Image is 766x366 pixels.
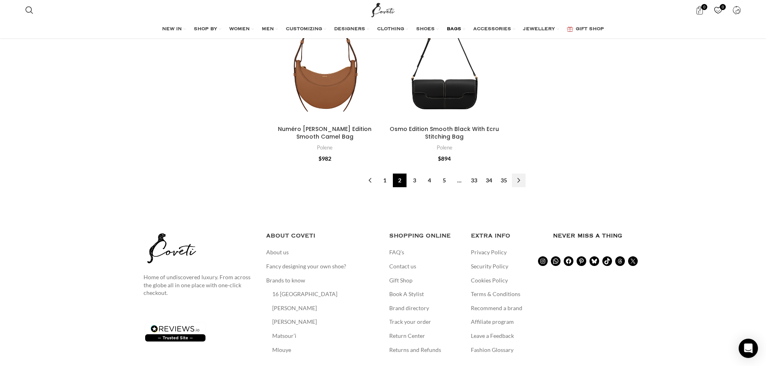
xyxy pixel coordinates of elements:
span: Page 2 [393,174,407,187]
span: CUSTOMIZING [286,26,322,33]
a: MEN [262,21,278,37]
a: Track your order [389,318,432,326]
span: BAGS [447,26,461,33]
a: 0 [710,2,726,18]
a: ACCESSORIES [473,21,515,37]
a: Gift Shop [389,276,413,284]
a: Page 33 [467,174,481,187]
a: Fancy designing your own shoe? [266,262,347,270]
a: Cookies Policy [471,276,509,284]
a: [PERSON_NAME] [272,318,318,326]
a: SHOES [416,21,439,37]
nav: Product Pagination [266,174,623,187]
div: Main navigation [21,21,745,37]
div: My Wishlist [710,2,726,18]
a: Polene [317,144,333,151]
img: coveti-black-logo_ueqiqk.png [144,231,200,265]
a: Recommend a brand [471,304,523,312]
a: Return Center [389,332,426,340]
a: Page 5 [437,174,451,187]
h5: ABOUT COVETI [266,231,377,240]
a: Brand directory [389,304,430,312]
span: MEN [262,26,274,33]
a: Affiliate program [471,318,515,326]
span: SHOES [416,26,435,33]
a: Leave a Feedback [471,332,515,340]
span: NEW IN [162,26,182,33]
a: Fashion Glossary [471,346,514,354]
bdi: 982 [318,155,331,162]
a: About us [266,249,290,257]
a: Numéro [PERSON_NAME] Edition Smooth Camel Bag [278,125,372,141]
a: [PERSON_NAME] [272,304,318,312]
a: Page 4 [423,174,436,187]
span: JEWELLERY [523,26,555,33]
a: Privacy Policy [471,249,507,257]
a: Returns and Refunds [389,346,442,354]
a: Site logo [370,6,396,13]
span: $ [438,155,441,162]
h5: EXTRA INFO [471,231,541,240]
h3: Never miss a thing [553,231,623,240]
bdi: 894 [438,155,451,162]
span: ACCESSORIES [473,26,511,33]
a: Page 34 [482,174,496,187]
a: Search [21,2,37,18]
span: 0 [701,4,707,10]
span: 0 [720,4,726,10]
div: Open Intercom Messenger [739,339,758,358]
h5: SHOPPING ONLINE [389,231,459,240]
span: WOMEN [229,26,250,33]
a: GIFT SHOP [567,21,604,37]
a: Page 35 [497,174,511,187]
a: JEWELLERY [523,21,559,37]
span: SHOP BY [194,26,217,33]
a: ← [363,174,377,187]
a: CLOTHING [377,21,408,37]
a: Mlouye [272,346,292,354]
a: BAGS [447,21,465,37]
span: DESIGNERS [334,26,365,33]
a: Matsour’i [272,332,297,340]
a: NEW IN [162,21,186,37]
a: Page 1 [378,174,392,187]
a: Brands to know [266,276,306,284]
a: Osmo Edition Smooth Black With Ecru Stitching Bag [390,125,499,141]
a: DESIGNERS [334,21,369,37]
a: WOMEN [229,21,254,37]
a: Contact us [389,262,417,270]
a: 0 [691,2,708,18]
span: CLOTHING [377,26,404,33]
img: reviews-trust-logo-2.png [144,321,207,343]
img: GiftBag [567,27,573,32]
a: Page 3 [408,174,421,187]
a: 16 [GEOGRAPHIC_DATA] [272,290,338,298]
p: Home of undiscovered luxury. From across the globe all in one place with one-click checkout. [144,273,255,297]
span: GIFT SHOP [576,26,604,33]
a: Terms & Conditions [471,290,521,298]
a: CUSTOMIZING [286,21,326,37]
a: Book A Stylist [389,290,425,298]
span: … [452,174,466,187]
span: $ [318,155,322,162]
a: SHOP BY [194,21,221,37]
a: Polene [437,144,452,151]
a: → [512,174,526,187]
a: FAQ’s [389,249,405,257]
a: Security Policy [471,262,509,270]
